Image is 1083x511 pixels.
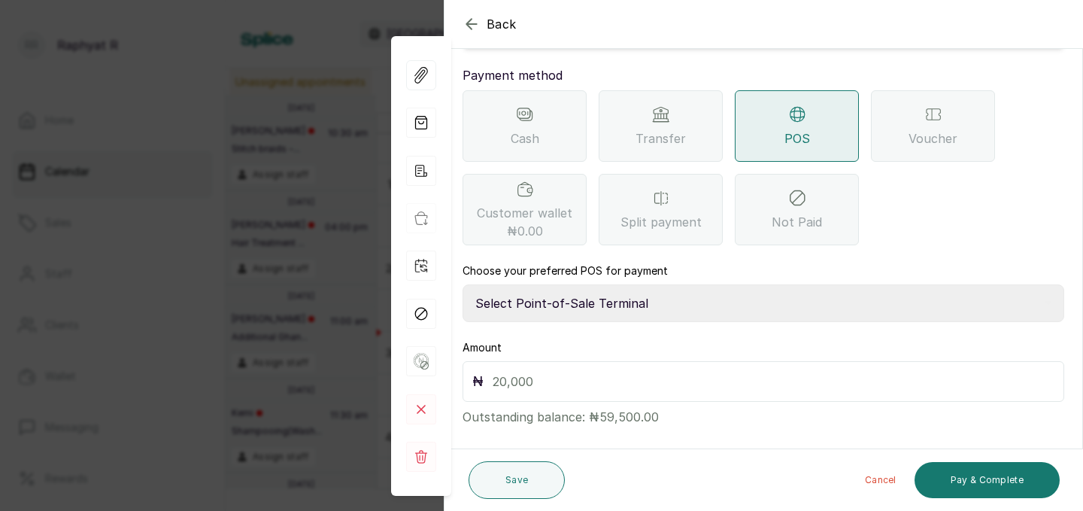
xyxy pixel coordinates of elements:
input: 20,000 [493,371,1054,392]
span: Cash [511,129,539,148]
p: Outstanding balance: ₦59,500.00 [463,402,1064,426]
span: Not Paid [772,213,822,231]
span: POS [784,129,810,148]
span: ₦0.00 [507,222,543,240]
span: Back [487,15,517,33]
button: Pay & Complete [915,462,1060,498]
label: Choose your preferred POS for payment [463,263,668,278]
button: Save [469,461,565,499]
p: ₦ [472,371,484,392]
span: Split payment [620,213,702,231]
span: Customer wallet [477,204,572,240]
span: Transfer [636,129,686,148]
button: Cancel [853,462,909,498]
span: Voucher [909,129,957,148]
button: Back [463,15,517,33]
p: Payment method [463,66,1064,84]
label: Amount [463,340,502,355]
